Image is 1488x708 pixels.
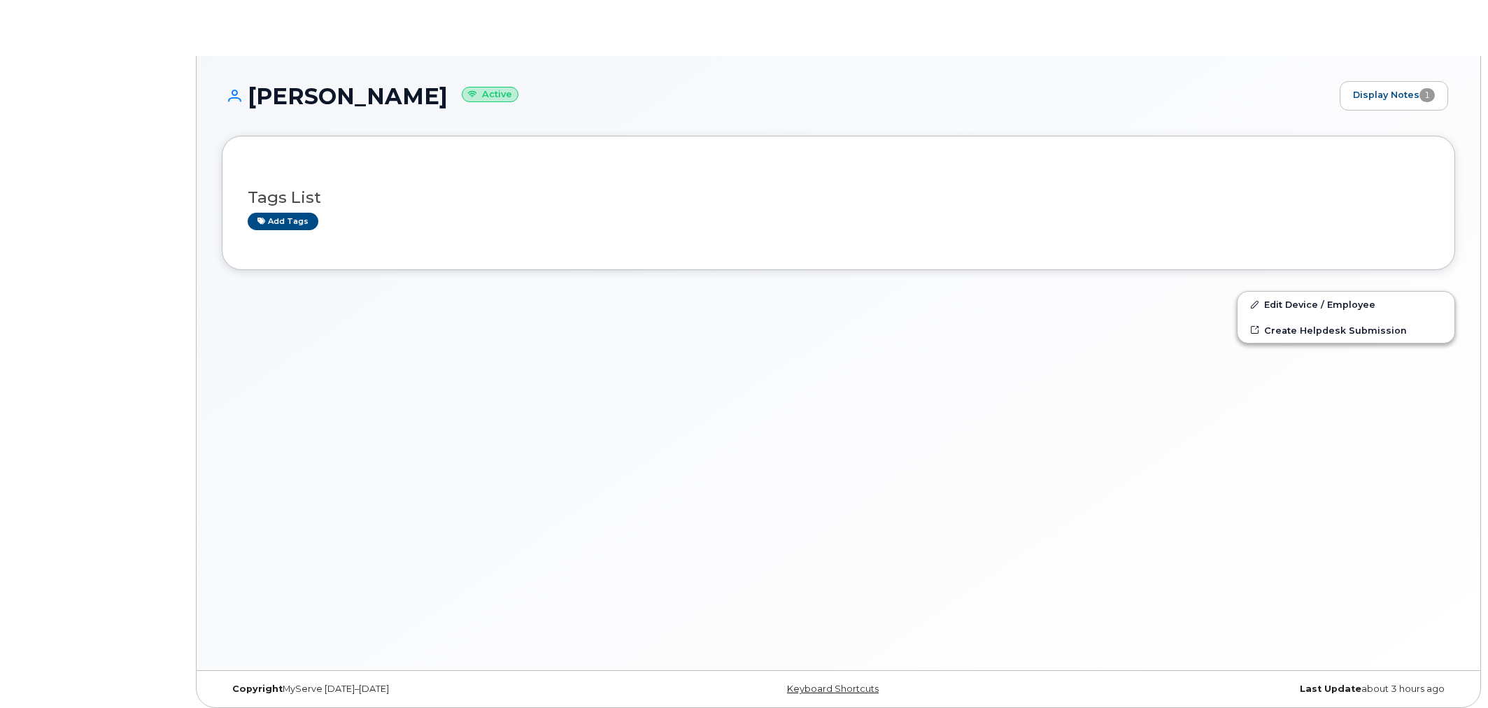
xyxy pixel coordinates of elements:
strong: Copyright [232,684,283,694]
a: Display Notes1 [1340,81,1448,111]
h3: Tags List [248,189,1429,206]
div: MyServe [DATE]–[DATE] [222,684,633,695]
span: 1 [1419,88,1435,102]
a: Edit Device / Employee [1238,292,1454,317]
a: Add tags [248,213,318,230]
a: Create Helpdesk Submission [1238,318,1454,343]
small: Active [462,87,518,103]
div: about 3 hours ago [1044,684,1455,695]
a: Keyboard Shortcuts [787,684,879,694]
h1: [PERSON_NAME] [222,84,1333,108]
strong: Last Update [1300,684,1361,694]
